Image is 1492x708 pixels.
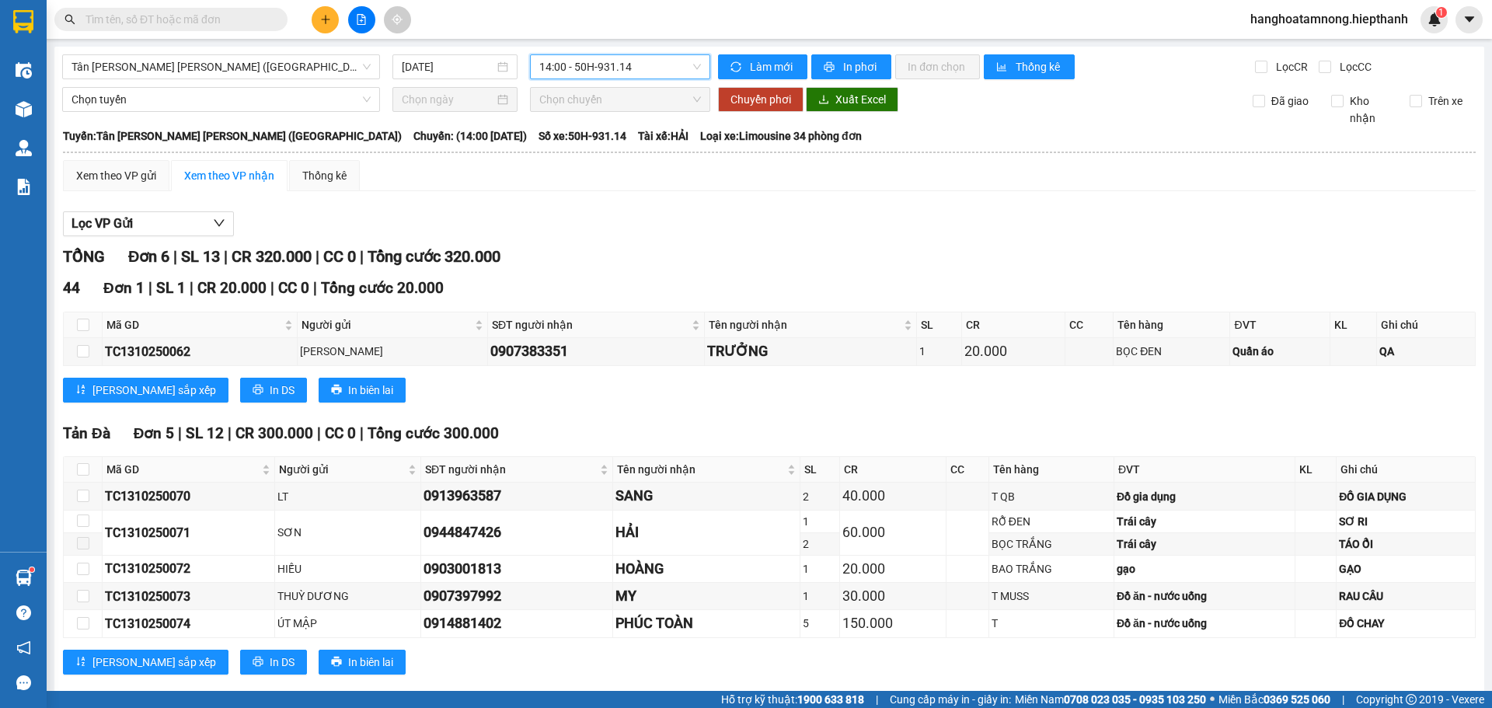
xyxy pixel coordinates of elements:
div: T QB [992,488,1111,505]
div: 60.000 [842,521,943,543]
div: QA [1379,343,1473,360]
th: CR [962,312,1065,338]
div: Thống kê [302,167,347,184]
span: printer [253,656,263,668]
img: warehouse-icon [16,101,32,117]
button: downloadXuất Excel [806,87,898,112]
span: | [148,279,152,297]
button: printerIn biên lai [319,650,406,675]
input: Tìm tên, số ĐT hoặc mã đơn [85,11,269,28]
th: ĐVT [1114,457,1295,483]
span: | [224,247,228,266]
span: 1 [1438,7,1444,18]
th: CC [1065,312,1114,338]
th: Ghi chú [1337,457,1476,483]
span: Tài xế: HẢI [638,127,688,145]
span: In biên lai [348,654,393,671]
div: 1 [803,513,837,530]
div: 0903001813 [424,558,610,580]
div: TC1310250070 [105,487,272,506]
span: Kho nhận [1344,92,1398,127]
div: HOÀNG [615,558,797,580]
span: Hotline : 1900 633 622 [21,57,146,71]
div: TC1310250062 [105,342,295,361]
span: Lọc CR [1270,58,1310,75]
span: Miền Bắc [1218,691,1330,708]
strong: 1900 633 818 [797,693,864,706]
span: | [178,424,182,442]
div: 1 [803,560,837,577]
span: In biên lai [348,382,393,399]
span: Chọn chuyến [539,88,701,111]
span: In phơi [843,58,879,75]
strong: 0369 525 060 [1264,693,1330,706]
strong: CÔNG TY TNHH MTV VẬN TẢI [11,8,156,37]
button: file-add [348,6,375,33]
th: Tên hàng [1114,312,1230,338]
div: 30.000 [842,585,943,607]
span: file-add [356,14,367,25]
strong: HIỆP THÀNH [47,40,120,54]
span: down [213,217,225,229]
button: printerIn biên lai [319,378,406,403]
div: GẠO [1339,560,1473,577]
span: Lọc CC [1333,58,1374,75]
span: 44 [63,279,80,297]
div: THUỲ DƯƠNG [277,588,418,605]
div: 20.000 [842,558,943,580]
strong: VP Nhận : [218,87,322,102]
div: 2 [803,488,837,505]
td: PHÚC TOÀN [613,610,800,637]
div: 1 [919,343,959,360]
span: Chọn tuyến [71,88,371,111]
button: In đơn chọn [895,54,980,79]
span: | [1342,691,1344,708]
span: [PERSON_NAME] sắp xếp [92,382,216,399]
span: Miền Nam [1015,691,1206,708]
td: TRƯỞNG [705,338,917,365]
img: warehouse-icon [16,140,32,156]
div: Đồ gia dụng [1117,488,1292,505]
td: HẢI [613,511,800,556]
span: CC 0 [278,279,309,297]
span: Đã giao [1265,92,1315,110]
div: 5 [803,615,837,632]
span: sort-ascending [75,384,86,396]
span: CR 20.000 [197,279,267,297]
span: [PERSON_NAME] sắp xếp [92,654,216,671]
span: printer [331,656,342,668]
div: PHÚC TOÀN [615,612,797,634]
div: Trái cây [1117,535,1292,553]
div: BỌC ĐEN [1116,343,1227,360]
span: 026 Tản Đà - Lô E, P11, Q5 | [218,106,422,117]
img: solution-icon [16,179,32,195]
span: printer [331,384,342,396]
span: | [360,247,364,266]
strong: BIÊN NHẬN [182,24,326,55]
span: Tam Nông [50,78,117,95]
span: Số xe: 50H-931.14 [539,127,626,145]
span: Cung cấp máy in - giấy in: [890,691,1011,708]
span: CR 300.000 [235,424,313,442]
td: HOÀNG [613,556,800,583]
div: 0907383351 [490,340,702,362]
td: TC1310250071 [103,511,275,556]
span: Đơn 5 [134,424,175,442]
input: 13/10/2025 [402,58,494,75]
div: Đồ ăn - nước uống [1117,588,1292,605]
div: BỌC TRẮNG [992,535,1111,553]
th: Ghi chú [1377,312,1476,338]
strong: 0708 023 035 - 0935 103 250 [1064,693,1206,706]
span: download [818,94,829,106]
div: Trái cây [1117,513,1292,530]
span: | [317,424,321,442]
span: Tổng cước 20.000 [321,279,444,297]
td: TC1310250070 [103,483,275,510]
span: caret-down [1462,12,1476,26]
span: SL 12 [186,424,224,442]
button: printerIn DS [240,378,307,403]
button: sort-ascending[PERSON_NAME] sắp xếp [63,650,228,675]
span: Tổng cước 300.000 [368,424,499,442]
button: sort-ascending[PERSON_NAME] sắp xếp [63,378,228,403]
span: Người gửi [302,316,472,333]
